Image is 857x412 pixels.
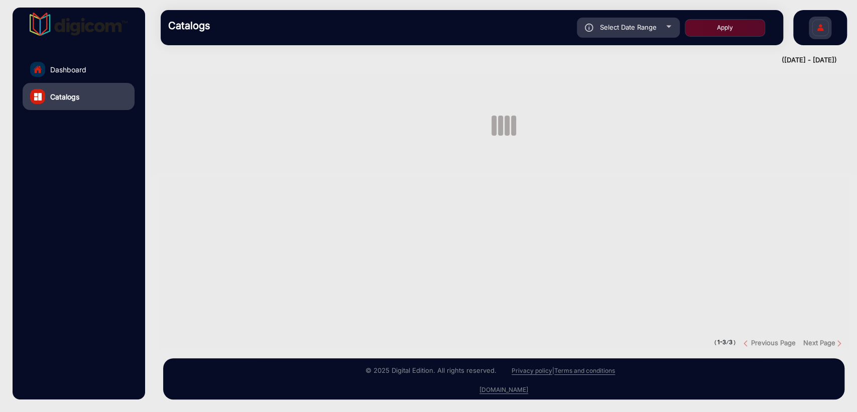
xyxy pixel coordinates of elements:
[835,340,843,347] img: Next button
[585,24,593,32] img: icon
[810,12,831,47] img: Sign%20Up.svg
[714,338,736,347] pre: ( / )
[23,83,135,110] a: Catalogs
[552,367,554,374] a: |
[744,340,751,347] img: previous button
[50,64,86,75] span: Dashboard
[479,386,528,394] a: [DOMAIN_NAME]
[600,23,657,31] span: Select Date Range
[33,65,42,74] img: home
[34,93,42,100] img: catalog
[554,367,615,375] a: Terms and conditions
[685,19,765,37] button: Apply
[23,56,135,83] a: Dashboard
[751,339,796,347] strong: Previous Page
[168,20,309,32] h3: Catalogs
[50,91,79,102] span: Catalogs
[512,367,552,375] a: Privacy policy
[717,339,725,346] strong: 1-3
[803,339,835,347] strong: Next Page
[729,339,732,346] strong: 3
[151,55,837,65] div: ([DATE] - [DATE])
[30,13,128,36] img: vmg-logo
[365,366,497,374] small: © 2025 Digital Edition. All rights reserved.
